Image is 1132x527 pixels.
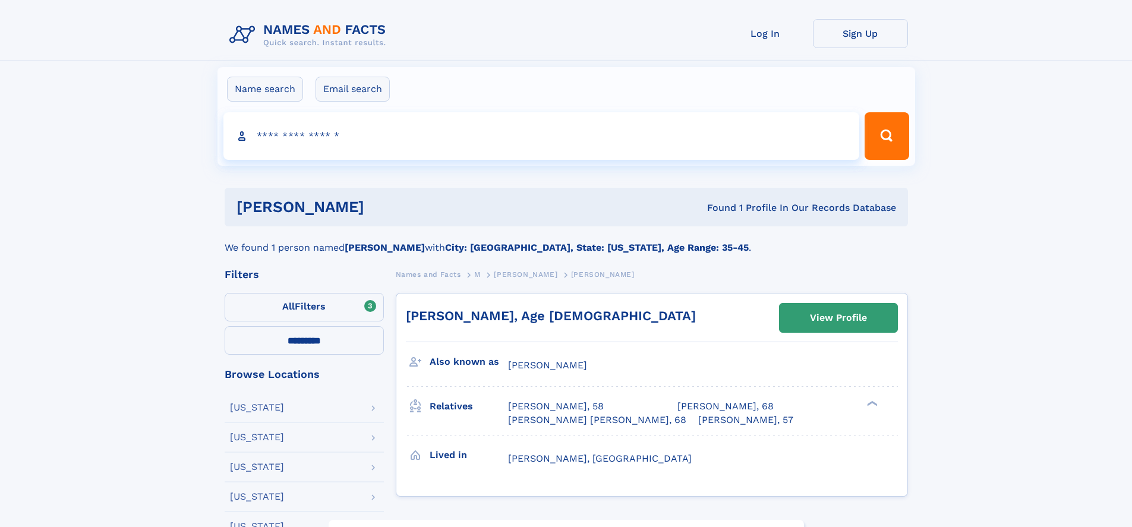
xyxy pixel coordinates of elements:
[535,201,896,214] div: Found 1 Profile In Our Records Database
[225,19,396,51] img: Logo Names and Facts
[508,400,604,413] a: [PERSON_NAME], 58
[864,400,878,408] div: ❯
[430,445,508,465] h3: Lived in
[225,226,908,255] div: We found 1 person named with .
[494,270,557,279] span: [PERSON_NAME]
[571,270,635,279] span: [PERSON_NAME]
[810,304,867,332] div: View Profile
[508,359,587,371] span: [PERSON_NAME]
[430,396,508,416] h3: Relatives
[780,304,897,332] a: View Profile
[230,492,284,501] div: [US_STATE]
[508,453,692,464] span: [PERSON_NAME], [GEOGRAPHIC_DATA]
[225,269,384,280] div: Filters
[677,400,774,413] a: [PERSON_NAME], 68
[474,270,481,279] span: M
[227,77,303,102] label: Name search
[698,414,793,427] a: [PERSON_NAME], 57
[474,267,481,282] a: M
[718,19,813,48] a: Log In
[237,200,536,214] h1: [PERSON_NAME]
[865,112,909,160] button: Search Button
[813,19,908,48] a: Sign Up
[345,242,425,253] b: [PERSON_NAME]
[230,433,284,442] div: [US_STATE]
[230,462,284,472] div: [US_STATE]
[430,352,508,372] h3: Also known as
[508,414,686,427] a: [PERSON_NAME] [PERSON_NAME], 68
[396,267,461,282] a: Names and Facts
[230,403,284,412] div: [US_STATE]
[494,267,557,282] a: [PERSON_NAME]
[225,293,384,321] label: Filters
[223,112,860,160] input: search input
[445,242,749,253] b: City: [GEOGRAPHIC_DATA], State: [US_STATE], Age Range: 35-45
[225,369,384,380] div: Browse Locations
[406,308,696,323] a: [PERSON_NAME], Age [DEMOGRAPHIC_DATA]
[282,301,295,312] span: All
[316,77,390,102] label: Email search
